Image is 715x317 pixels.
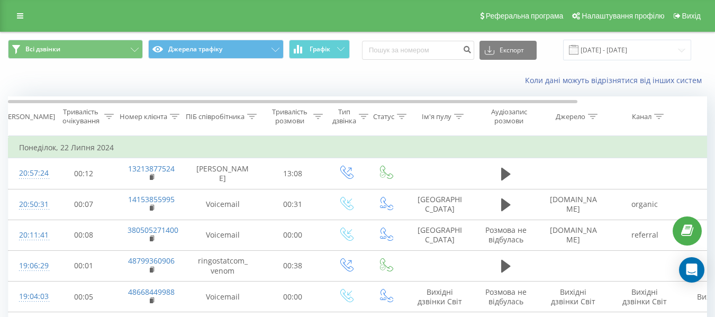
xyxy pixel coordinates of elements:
div: 20:57:24 [19,163,40,184]
td: [GEOGRAPHIC_DATA] [405,189,474,220]
a: 13213877524 [128,164,175,174]
a: 48799360906 [128,256,175,266]
td: Вихідні дзвінки Світ [538,282,609,312]
div: Тривалість розмови [269,107,311,125]
div: Джерело [556,112,585,121]
div: 19:04:03 [19,286,40,307]
td: ringostatcom_venom [186,250,260,281]
button: Всі дзвінки [8,40,143,59]
div: Ім'я пулу [422,112,451,121]
div: Аудіозапис розмови [483,107,535,125]
td: 00:01 [51,250,117,281]
td: [GEOGRAPHIC_DATA] [405,220,474,250]
span: Налаштування профілю [582,12,664,20]
td: 00:08 [51,220,117,250]
td: 00:00 [260,282,326,312]
td: 00:07 [51,189,117,220]
td: Вихідні дзвінки Світ [405,282,474,312]
td: 00:12 [51,158,117,189]
td: 00:38 [260,250,326,281]
td: Voicemail [186,189,260,220]
a: 14153855995 [128,194,175,204]
div: Open Intercom Messenger [679,257,704,283]
div: Номер клієнта [120,112,167,121]
td: Voicemail [186,220,260,250]
button: Джерела трафіку [148,40,283,59]
span: Вихід [682,12,701,20]
a: Коли дані можуть відрізнятися вiд інших систем [525,75,707,85]
td: Voicemail [186,282,260,312]
td: 13:08 [260,158,326,189]
span: Графік [310,46,330,53]
div: ПІБ співробітника [186,112,245,121]
div: Статус [373,112,394,121]
button: Графік [289,40,350,59]
div: Тривалість очікування [60,107,102,125]
div: 19:06:29 [19,256,40,276]
button: Експорт [479,41,537,60]
span: Всі дзвінки [25,45,60,53]
td: 00:31 [260,189,326,220]
td: organic [609,189,681,220]
span: Реферальна програма [486,12,564,20]
div: Тип дзвінка [332,107,356,125]
span: Розмова не відбулась [485,287,527,306]
input: Пошук за номером [362,41,474,60]
td: 00:00 [260,220,326,250]
div: Канал [632,112,651,121]
td: 00:05 [51,282,117,312]
td: Вихідні дзвінки Світ [609,282,681,312]
td: [PERSON_NAME] [186,158,260,189]
div: 20:50:31 [19,194,40,215]
a: 380505271400 [128,225,178,235]
span: Розмова не відбулась [485,225,527,244]
div: [PERSON_NAME] [2,112,55,121]
td: [DOMAIN_NAME] [538,189,609,220]
a: 48668449988 [128,287,175,297]
td: [DOMAIN_NAME] [538,220,609,250]
td: referral [609,220,681,250]
div: 20:11:41 [19,225,40,246]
